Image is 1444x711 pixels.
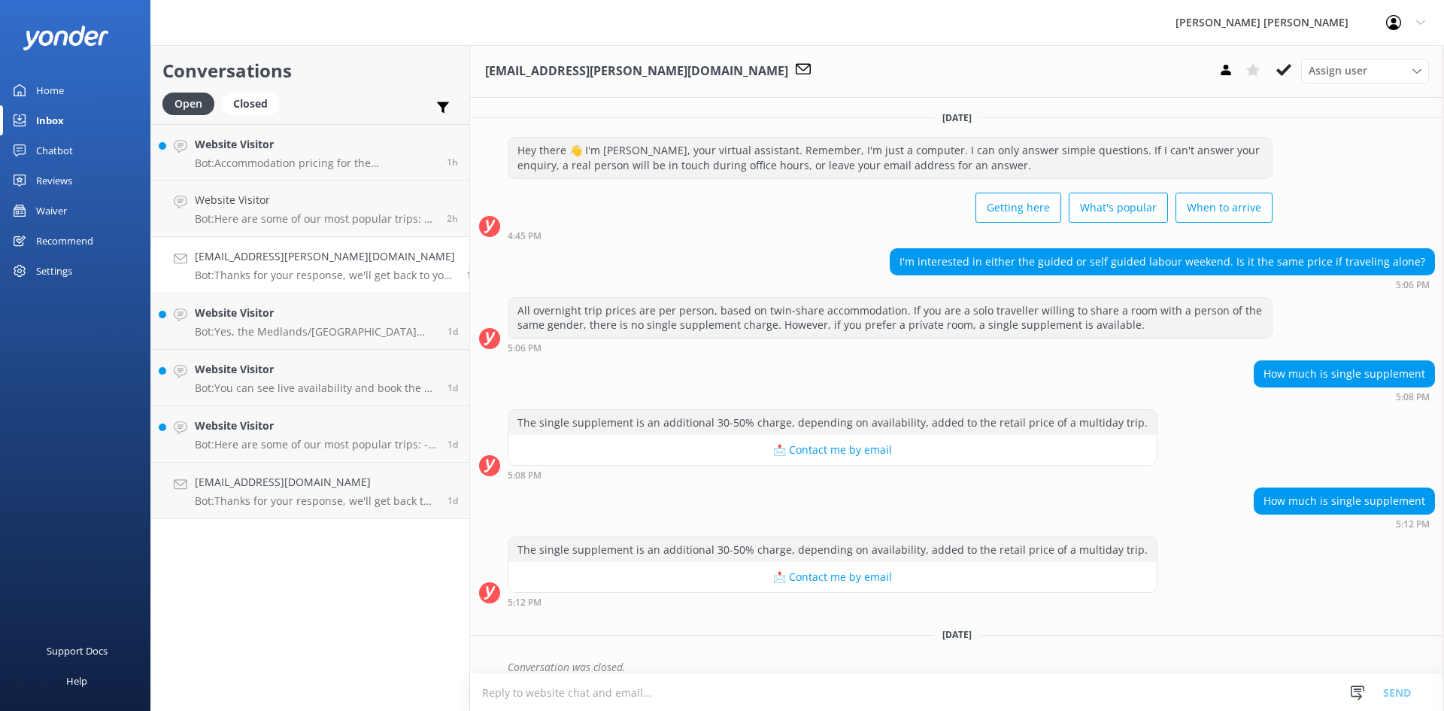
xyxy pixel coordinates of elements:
[222,95,287,111] a: Closed
[36,196,67,226] div: Waiver
[508,562,1157,592] button: 📩 Contact me by email
[1254,391,1435,402] div: Sep 07 2025 05:08pm (UTC +12:00) Pacific/Auckland
[151,293,469,350] a: Website VisitorBot:Yes, the Medlands/[GEOGRAPHIC_DATA] Trip #2 operates all year and you can choo...
[151,350,469,406] a: Website VisitorBot:You can see live availability and book the 5 Day Guided Walk online at [URL][D...
[1396,520,1430,529] strong: 5:12 PM
[447,438,458,451] span: Sep 09 2025 05:12am (UTC +12:00) Pacific/Auckland
[195,438,436,451] p: Bot: Here are some of our most popular trips: - Our most popular multiday trip is the 3-Day Kayak...
[162,93,214,115] div: Open
[508,598,541,607] strong: 5:12 PM
[195,418,436,434] h4: Website Visitor
[162,56,458,85] h2: Conversations
[447,212,458,225] span: Sep 10 2025 09:44am (UTC +12:00) Pacific/Auckland
[1176,193,1273,223] button: When to arrive
[1254,488,1434,514] div: How much is single supplement
[508,230,1273,241] div: Sep 07 2025 04:45pm (UTC +12:00) Pacific/Auckland
[195,381,436,395] p: Bot: You can see live availability and book the 5 Day Guided Walk online at [URL][DOMAIN_NAME].
[195,269,455,282] p: Bot: Thanks for your response, we'll get back to you as soon as we can during opening hours.
[195,325,436,339] p: Bot: Yes, the Medlands/[GEOGRAPHIC_DATA] Trip #2 operates all year and you can choose to depart o...
[508,469,1157,480] div: Sep 07 2025 05:08pm (UTC +12:00) Pacific/Auckland
[933,111,981,124] span: [DATE]
[975,193,1061,223] button: Getting here
[485,62,788,81] h3: [EMAIL_ADDRESS][PERSON_NAME][DOMAIN_NAME]
[36,105,64,135] div: Inbox
[508,471,541,480] strong: 5:08 PM
[933,628,981,641] span: [DATE]
[151,124,469,181] a: Website VisitorBot:Accommodation pricing for the [PERSON_NAME] self-guided walk is based on twin-...
[447,494,458,507] span: Sep 09 2025 12:43am (UTC +12:00) Pacific/Auckland
[66,666,87,696] div: Help
[479,655,1435,680] div: 2025-09-07T20:55:38.297
[36,226,93,256] div: Recommend
[1309,62,1367,79] span: Assign user
[151,237,469,293] a: [EMAIL_ADDRESS][PERSON_NAME][DOMAIN_NAME]Bot:Thanks for your response, we'll get back to you as s...
[1254,361,1434,387] div: How much is single supplement
[508,298,1272,338] div: All overnight trip prices are per person, based on twin-share accommodation. If you are a solo tr...
[508,435,1157,465] button: 📩 Contact me by email
[195,212,435,226] p: Bot: Here are some of our most popular trips: - Our most popular multiday trip is the 3-Day Kayak...
[195,494,436,508] p: Bot: Thanks for your response, we'll get back to you as soon as we can during opening hours.
[1254,518,1435,529] div: Sep 07 2025 05:12pm (UTC +12:00) Pacific/Auckland
[195,474,436,491] h4: [EMAIL_ADDRESS][DOMAIN_NAME]
[447,156,458,169] span: Sep 10 2025 10:29am (UTC +12:00) Pacific/Auckland
[36,256,72,286] div: Settings
[195,156,435,170] p: Bot: Accommodation pricing for the [PERSON_NAME] self-guided walk is based on twin-share, with no...
[151,463,469,519] a: [EMAIL_ADDRESS][DOMAIN_NAME]Bot:Thanks for your response, we'll get back to you as soon as we can...
[151,406,469,463] a: Website VisitorBot:Here are some of our most popular trips: - Our most popular multiday trip is t...
[195,192,435,208] h4: Website Visitor
[508,537,1157,563] div: The single supplement is an additional 30-50% charge, depending on availability, added to the ret...
[36,75,64,105] div: Home
[508,342,1273,353] div: Sep 07 2025 05:06pm (UTC +12:00) Pacific/Auckland
[508,655,1435,680] div: Conversation was closed.
[222,93,279,115] div: Closed
[151,181,469,237] a: Website VisitorBot:Here are some of our most popular trips: - Our most popular multiday trip is t...
[890,279,1435,290] div: Sep 07 2025 05:06pm (UTC +12:00) Pacific/Auckland
[195,136,435,153] h4: Website Visitor
[162,95,222,111] a: Open
[1301,59,1429,83] div: Assign User
[1396,281,1430,290] strong: 5:06 PM
[36,166,72,196] div: Reviews
[890,249,1434,275] div: I'm interested in either the guided or self guided labour weekend. Is it the same price if travel...
[1396,393,1430,402] strong: 5:08 PM
[23,26,109,50] img: yonder-white-logo.png
[36,135,73,166] div: Chatbot
[195,361,436,378] h4: Website Visitor
[195,305,436,321] h4: Website Visitor
[1069,193,1168,223] button: What's popular
[466,269,477,281] span: Sep 09 2025 08:21am (UTC +12:00) Pacific/Auckland
[447,325,458,338] span: Sep 09 2025 07:15am (UTC +12:00) Pacific/Auckland
[508,138,1272,178] div: Hey there 👋 I'm [PERSON_NAME], your virtual assistant. Remember, I'm just a computer. I can only ...
[508,232,541,241] strong: 4:45 PM
[508,344,541,353] strong: 5:06 PM
[508,597,1157,607] div: Sep 07 2025 05:12pm (UTC +12:00) Pacific/Auckland
[447,381,458,394] span: Sep 09 2025 06:37am (UTC +12:00) Pacific/Auckland
[508,410,1157,436] div: The single supplement is an additional 30-50% charge, depending on availability, added to the ret...
[47,636,108,666] div: Support Docs
[195,248,455,265] h4: [EMAIL_ADDRESS][PERSON_NAME][DOMAIN_NAME]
